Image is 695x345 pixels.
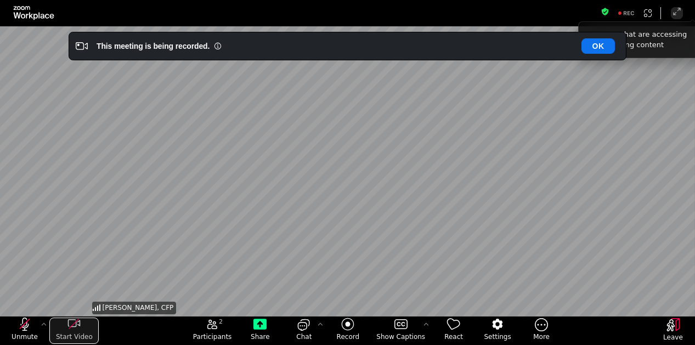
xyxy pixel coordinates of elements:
span: Chat [296,332,312,341]
span: Leave [663,333,683,342]
span: Settings [484,332,511,341]
span: Share [251,332,270,341]
span: Start Video [56,332,93,341]
button: open the chat panel [282,318,326,344]
button: React [432,318,476,344]
button: Leave [651,318,695,344]
button: More audio controls [38,318,49,332]
div: Recording to cloud [613,7,640,19]
span: Record [337,332,359,341]
div: This meeting is being recorded. [97,41,210,52]
button: Share [238,318,282,344]
button: More options for captions, menu button [421,318,432,332]
button: Meeting information [601,7,609,19]
span: Show Captions [376,332,425,341]
button: start my video [49,318,99,344]
span: [PERSON_NAME], CFP [103,303,174,313]
button: Settings [476,318,519,344]
button: Chat Settings [315,318,326,332]
span: More [533,332,550,341]
span: 2 [219,318,223,326]
i: Video Recording [76,40,88,52]
i: Information Small [214,42,222,50]
span: Participants [193,332,232,341]
button: More meeting control [519,318,563,344]
button: open the participants list pane,[2] particpants [187,318,239,344]
span: React [444,332,463,341]
button: Enter Full Screen [671,7,683,19]
span: Unmute [12,332,38,341]
button: Record [326,318,370,344]
button: Apps Accessing Content in This Meeting [642,7,654,19]
button: OK [581,38,615,54]
button: Show Captions [370,318,432,344]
